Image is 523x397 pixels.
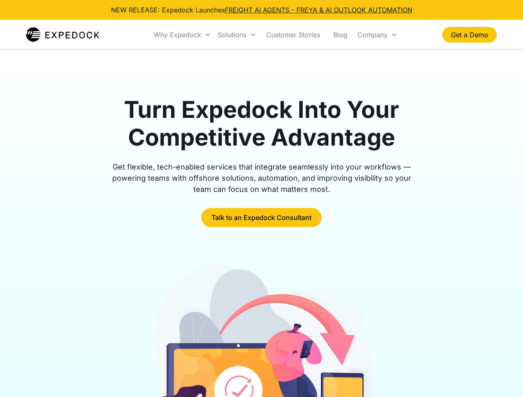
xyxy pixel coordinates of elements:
[154,31,201,39] div: Why Expedock
[111,5,412,15] div: NEW RELEASE: Expedock Launches
[354,21,401,49] div: Company
[260,21,327,49] a: Customer Stories
[26,26,99,43] img: Expedock Logo
[442,27,497,43] a: Get a Demo
[482,357,523,397] iframe: Chat Widget
[215,21,260,49] div: Solutions
[103,96,421,151] h1: Turn Expedock Into Your Competitive Advantage
[357,31,388,39] div: Company
[218,31,246,39] div: Solutions
[26,26,99,43] a: home
[327,21,354,49] a: Blog
[150,21,215,49] div: Why Expedock
[103,161,421,195] div: Get flexible, tech-enabled services that integrate seamlessly into your workflows — powering team...
[225,6,412,14] a: FREIGHT AI AGENTS - FREYA & AI OUTLOOK AUTOMATION
[201,208,322,227] a: Talk to an Expedock Consultant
